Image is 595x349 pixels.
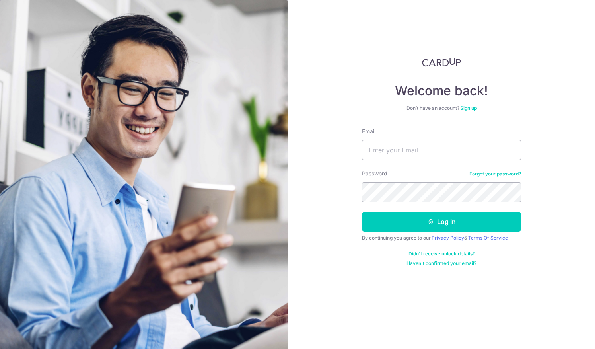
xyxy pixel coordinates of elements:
[432,235,464,241] a: Privacy Policy
[362,170,387,177] label: Password
[408,251,475,257] a: Didn't receive unlock details?
[469,171,521,177] a: Forgot your password?
[362,140,521,160] input: Enter your Email
[362,83,521,99] h4: Welcome back!
[468,235,508,241] a: Terms Of Service
[422,57,461,67] img: CardUp Logo
[362,105,521,111] div: Don’t have an account?
[362,212,521,232] button: Log in
[362,235,521,241] div: By continuing you agree to our &
[460,105,477,111] a: Sign up
[406,260,476,267] a: Haven't confirmed your email?
[362,127,375,135] label: Email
